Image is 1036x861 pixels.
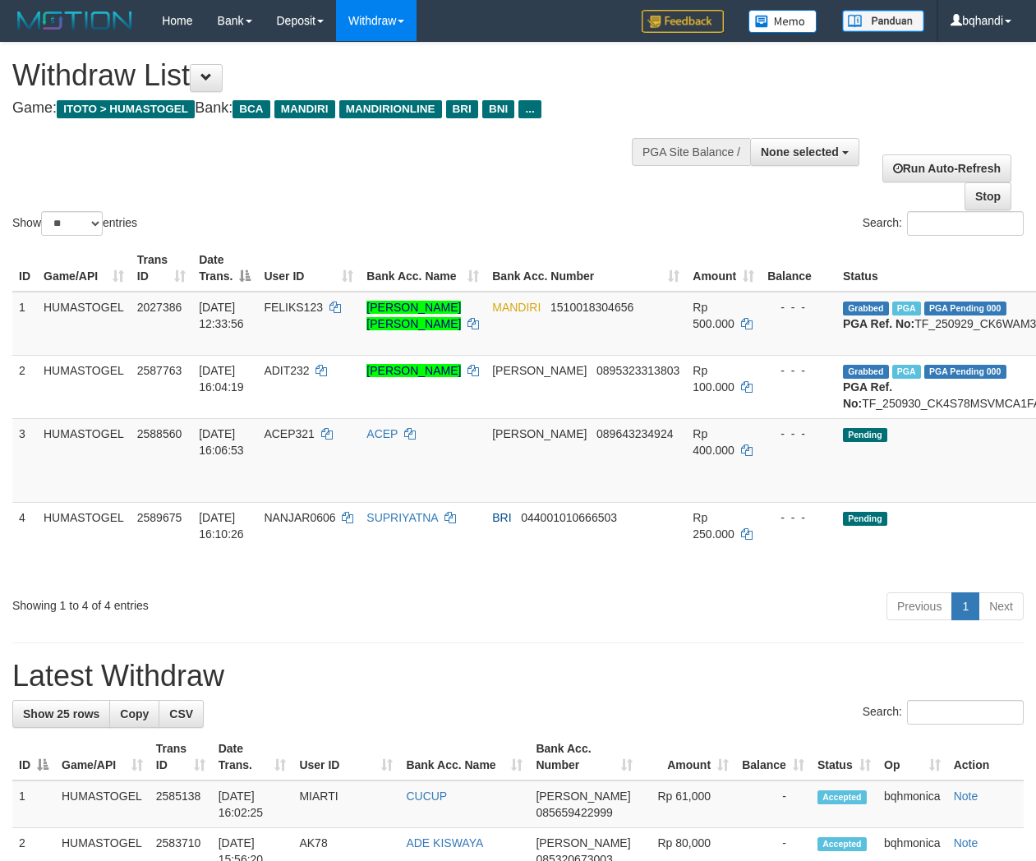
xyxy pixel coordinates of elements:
span: BNI [482,100,514,118]
td: 1 [12,780,55,828]
th: Op: activate to sort column ascending [877,734,947,780]
input: Search: [907,211,1024,236]
span: [PERSON_NAME] [492,427,587,440]
span: 2589675 [137,511,182,524]
label: Search: [863,700,1024,725]
div: - - - [767,426,830,442]
th: User ID: activate to sort column ascending [257,245,360,292]
th: Date Trans.: activate to sort column descending [192,245,257,292]
th: Bank Acc. Name: activate to sort column ascending [360,245,486,292]
input: Search: [907,700,1024,725]
b: PGA Ref. No: [843,317,914,330]
span: [PERSON_NAME] [536,836,630,849]
span: [DATE] 16:04:19 [199,364,244,394]
span: 2588560 [137,427,182,440]
th: Game/API: activate to sort column ascending [55,734,150,780]
td: HUMASTOGEL [37,502,131,586]
span: Show 25 rows [23,707,99,721]
a: CSV [159,700,204,728]
span: ... [518,100,541,118]
span: PGA Pending [924,302,1006,315]
span: [DATE] 12:33:56 [199,301,244,330]
td: MIARTI [292,780,399,828]
span: 2587763 [137,364,182,377]
span: BCA [233,100,269,118]
div: - - - [767,299,830,315]
span: Copy 0895323313803 to clipboard [596,364,679,377]
img: Button%20Memo.svg [748,10,817,33]
div: Showing 1 to 4 of 4 entries [12,591,419,614]
span: BRI [492,511,511,524]
span: NANJAR0606 [264,511,335,524]
th: ID: activate to sort column descending [12,734,55,780]
a: Copy [109,700,159,728]
span: [DATE] 16:06:53 [199,427,244,457]
span: Accepted [817,790,867,804]
th: Balance: activate to sort column ascending [735,734,811,780]
td: Rp 61,000 [639,780,736,828]
span: FELIKS123 [264,301,323,314]
td: [DATE] 16:02:25 [212,780,293,828]
th: Trans ID: activate to sort column ascending [131,245,192,292]
a: Show 25 rows [12,700,110,728]
td: bqhmonica [877,780,947,828]
span: Marked by bqhmonica [892,365,921,379]
span: Rp 400.000 [693,427,734,457]
th: Amount: activate to sort column ascending [639,734,736,780]
span: Rp 100.000 [693,364,734,394]
img: MOTION_logo.png [12,8,137,33]
td: 4 [12,502,37,586]
span: ITOTO > HUMASTOGEL [57,100,195,118]
span: [PERSON_NAME] [492,364,587,377]
td: 2 [12,355,37,418]
div: - - - [767,509,830,526]
span: BRI [446,100,478,118]
td: HUMASTOGEL [37,418,131,502]
span: CSV [169,707,193,721]
span: Rp 250.000 [693,511,734,541]
th: Bank Acc. Number: activate to sort column ascending [529,734,638,780]
b: PGA Ref. No: [843,380,892,410]
img: Feedback.jpg [642,10,724,33]
th: Status: activate to sort column ascending [811,734,877,780]
th: Bank Acc. Number: activate to sort column ascending [486,245,686,292]
a: Run Auto-Refresh [882,154,1011,182]
span: 2027386 [137,301,182,314]
span: Copy 085659422999 to clipboard [536,806,612,819]
a: ADE KISWAYA [406,836,483,849]
a: SUPRIYATNA [366,511,438,524]
th: Amount: activate to sort column ascending [686,245,761,292]
th: User ID: activate to sort column ascending [292,734,399,780]
label: Show entries [12,211,137,236]
td: HUMASTOGEL [37,355,131,418]
th: Balance [761,245,836,292]
span: Marked by bqhpaujal [892,302,921,315]
a: ACEP [366,427,398,440]
span: None selected [761,145,839,159]
a: Next [978,592,1024,620]
td: HUMASTOGEL [37,292,131,356]
span: Grabbed [843,365,889,379]
h1: Latest Withdraw [12,660,1024,693]
td: - [735,780,811,828]
span: Copy 044001010666503 to clipboard [521,511,617,524]
th: Action [947,734,1024,780]
span: Grabbed [843,302,889,315]
span: Copy 089643234924 to clipboard [596,427,673,440]
span: ACEP321 [264,427,314,440]
span: MANDIRI [492,301,541,314]
td: 1 [12,292,37,356]
button: None selected [750,138,859,166]
span: PGA Pending [924,365,1006,379]
span: Rp 500.000 [693,301,734,330]
span: Pending [843,428,887,442]
a: [PERSON_NAME] [PERSON_NAME] [366,301,461,330]
span: Copy 1510018304656 to clipboard [550,301,633,314]
h1: Withdraw List [12,59,675,92]
span: Pending [843,512,887,526]
th: Game/API: activate to sort column ascending [37,245,131,292]
th: ID [12,245,37,292]
a: [PERSON_NAME] [366,364,461,377]
a: Note [954,790,978,803]
span: MANDIRI [274,100,335,118]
